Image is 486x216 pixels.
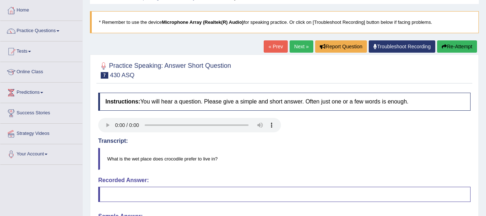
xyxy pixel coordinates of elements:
[101,72,108,79] span: 7
[98,148,471,170] blockquote: What is the wet place does crocodile prefer to live in?
[105,98,140,105] b: Instructions:
[0,124,82,142] a: Strategy Videos
[369,40,435,53] a: Troubleshoot Recording
[315,40,367,53] button: Report Question
[437,40,477,53] button: Re-Attempt
[0,0,82,18] a: Home
[0,41,82,59] a: Tests
[0,83,82,101] a: Predictions
[0,62,82,80] a: Online Class
[162,19,244,25] b: Microphone Array (Realtek(R) Audio)
[98,93,471,111] h4: You will hear a question. Please give a simple and short answer. Often just one or a few words is...
[90,11,479,33] blockquote: * Remember to use the device for speaking practice. Or click on [Troubleshoot Recording] button b...
[264,40,287,53] a: « Prev
[110,72,135,79] small: 430 ASQ
[98,177,471,184] h4: Recorded Answer:
[0,21,82,39] a: Practice Questions
[0,144,82,162] a: Your Account
[98,138,471,144] h4: Transcript:
[290,40,313,53] a: Next »
[0,103,82,121] a: Success Stories
[98,61,231,79] h2: Practice Speaking: Answer Short Question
